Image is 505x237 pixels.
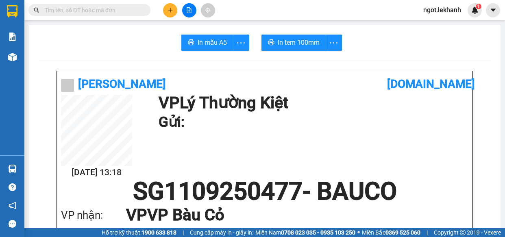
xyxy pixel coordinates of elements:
span: plus [168,7,173,13]
span: caret-down [490,7,497,14]
span: more [233,38,249,48]
div: VP nhận: [61,207,126,224]
span: file-add [186,7,192,13]
button: more [326,35,342,51]
h1: SG1109250477 - BAUCO [61,179,468,204]
span: question-circle [9,183,16,191]
span: | [427,228,428,237]
strong: 1900 633 818 [141,229,176,236]
span: notification [9,202,16,209]
button: caret-down [486,3,500,17]
button: plus [163,3,177,17]
h1: VP Lý Thường Kiệt [159,95,464,111]
span: search [34,7,39,13]
span: Cung cấp máy in - giấy in: [190,228,253,237]
img: warehouse-icon [8,53,17,61]
strong: 0369 525 060 [385,229,420,236]
span: printer [188,39,194,47]
strong: 0708 023 035 - 0935 103 250 [281,229,355,236]
span: | [183,228,184,237]
span: more [326,38,342,48]
span: ngot.lekhanh [417,5,468,15]
span: 1 [477,4,480,9]
button: more [233,35,249,51]
img: icon-new-feature [471,7,479,14]
img: solution-icon [8,33,17,41]
span: aim [205,7,211,13]
h2: [DATE] 13:18 [61,166,132,179]
button: printerIn tem 100mm [261,35,326,51]
span: Hỗ trợ kỹ thuật: [102,228,176,237]
span: In tem 100mm [278,37,320,48]
span: In mẫu A5 [198,37,227,48]
span: message [9,220,16,228]
b: [DOMAIN_NAME] [387,77,475,91]
button: file-add [182,3,196,17]
span: Miền Nam [255,228,355,237]
span: printer [268,39,274,47]
button: aim [201,3,215,17]
sup: 1 [476,4,481,9]
h1: Gửi: [159,111,464,133]
input: Tìm tên, số ĐT hoặc mã đơn [45,6,141,15]
span: ⚪️ [357,231,360,234]
h1: VP VP Bàu Cỏ [126,204,452,226]
span: copyright [460,230,466,235]
button: printerIn mẫu A5 [181,35,233,51]
img: warehouse-icon [8,165,17,173]
span: Miền Bắc [362,228,420,237]
b: [PERSON_NAME] [78,77,166,91]
img: logo-vxr [7,5,17,17]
